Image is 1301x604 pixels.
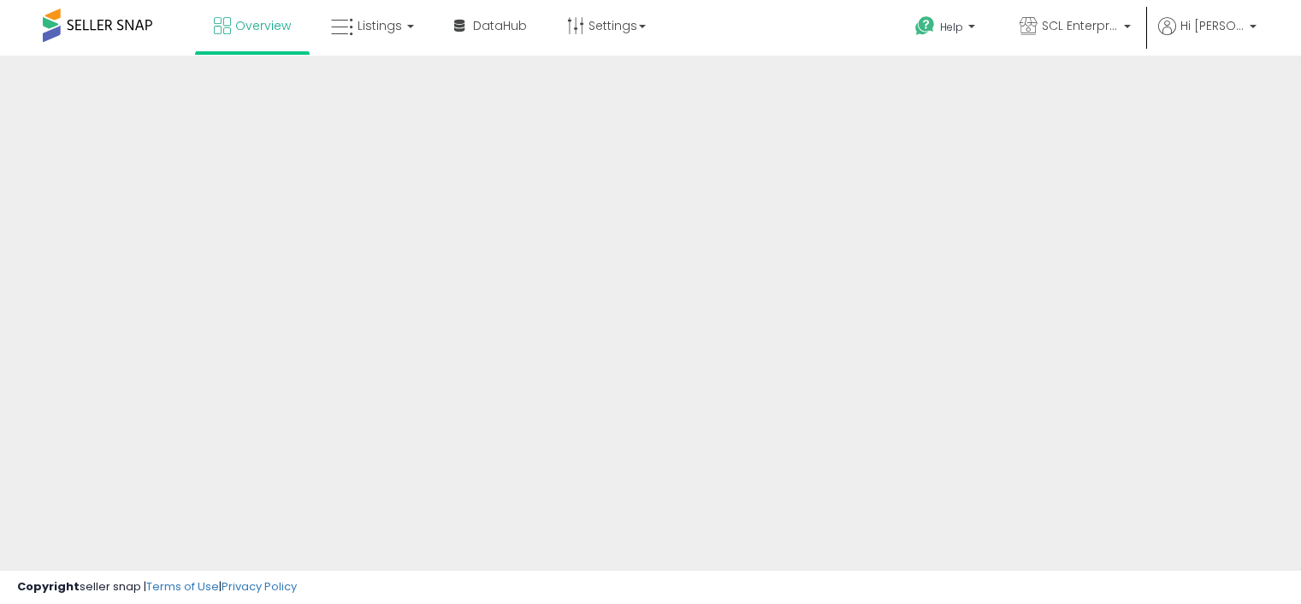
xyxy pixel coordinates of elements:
a: Privacy Policy [222,578,297,595]
div: seller snap | | [17,579,297,595]
span: Hi [PERSON_NAME] [1180,17,1245,34]
span: SCL Enterprises [1042,17,1119,34]
a: Help [902,3,992,56]
i: Get Help [914,15,936,37]
a: Hi [PERSON_NAME] [1158,17,1257,56]
span: Overview [235,17,291,34]
a: Terms of Use [146,578,219,595]
span: Help [940,20,963,34]
strong: Copyright [17,578,80,595]
span: Listings [358,17,402,34]
span: DataHub [473,17,527,34]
